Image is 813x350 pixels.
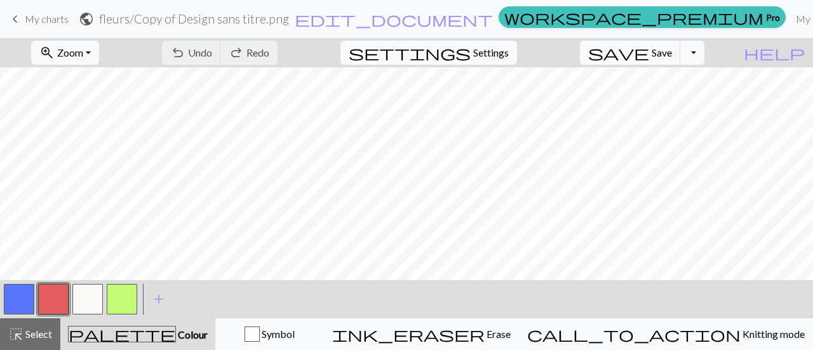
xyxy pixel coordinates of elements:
[485,328,511,340] span: Erase
[527,325,741,343] span: call_to_action
[79,10,94,28] span: public
[499,6,786,28] a: Pro
[741,328,805,340] span: Knitting mode
[260,328,295,340] span: Symbol
[588,44,649,62] span: save
[99,11,289,26] h2: fleurs / Copy of Design sans titre.png
[8,10,23,28] span: keyboard_arrow_left
[295,10,493,28] span: edit_document
[8,8,69,30] a: My charts
[349,44,471,62] span: settings
[176,328,208,340] span: Colour
[473,45,509,60] span: Settings
[324,318,519,350] button: Erase
[332,325,485,343] span: ink_eraser
[652,46,672,58] span: Save
[349,45,471,60] i: Settings
[69,325,175,343] span: palette
[57,46,83,58] span: Zoom
[519,318,813,350] button: Knitting mode
[580,41,681,65] button: Save
[8,325,24,343] span: highlight_alt
[744,44,805,62] span: help
[25,13,69,25] span: My charts
[151,290,166,308] span: add
[340,41,517,65] button: SettingsSettings
[39,44,55,62] span: zoom_in
[215,318,324,350] button: Symbol
[60,318,215,350] button: Colour
[504,8,763,26] span: workspace_premium
[31,41,99,65] button: Zoom
[24,328,52,340] span: Select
